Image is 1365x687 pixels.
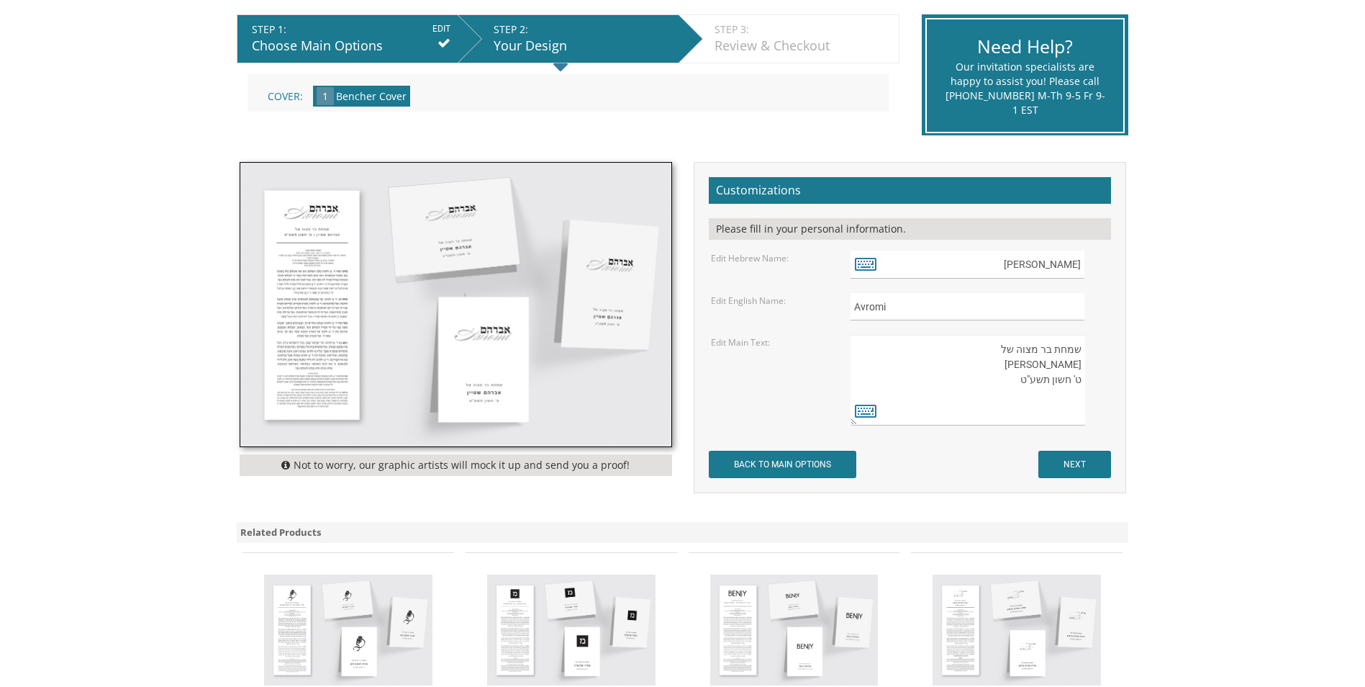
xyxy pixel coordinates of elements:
textarea: שמחת בר מצוה של [PERSON_NAME] ט' חשון תשע"ט [851,335,1084,426]
div: Review & Checkout [715,37,892,55]
div: STEP 3: [715,22,892,37]
h2: Customizations [709,177,1111,205]
img: Cardstock Bencher Style 3 [264,575,432,686]
div: STEP 2: [494,22,671,37]
input: EDIT [432,22,450,35]
div: Not to worry, our graphic artists will mock it up and send you a proof! [240,454,672,476]
label: Edit Hebrew Name: [711,252,789,264]
div: Please fill in your personal information. [709,218,1111,240]
input: NEXT [1038,451,1111,478]
label: Edit Main Text: [711,336,770,349]
img: cbstyle1.jpg [240,163,671,446]
div: Related Products [237,522,1129,543]
img: Cardstock Bencher Style 11 [933,575,1101,686]
div: Need Help? [945,34,1105,60]
div: STEP 1: [252,22,450,37]
label: Edit English Name: [711,295,786,307]
div: Choose Main Options [252,37,450,55]
span: Cover: [268,89,303,103]
span: 1 [317,87,334,105]
input: BACK TO MAIN OPTIONS [709,451,856,478]
img: Cardstock Bencher Style 5 [710,575,879,686]
div: Your Design [494,37,671,55]
img: Cardstock Bencher Style 4 [487,575,656,686]
div: Our invitation specialists are happy to assist you! Please call [PHONE_NUMBER] M-Th 9-5 Fr 9-1 EST [945,60,1105,117]
span: Bencher Cover [336,89,407,103]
